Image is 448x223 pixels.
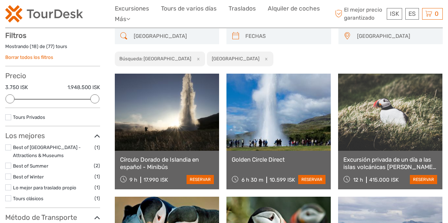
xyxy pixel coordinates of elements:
a: Traslados [229,4,256,14]
div: Mostrando ( ) de ( ) tours [5,43,100,54]
h2: Búsqueda: [GEOGRAPHIC_DATA] [119,56,191,61]
a: reservar [187,175,214,184]
h3: Método de Transporte [5,213,100,222]
button: Open LiveChat chat widget [80,11,89,19]
a: Alquiler de coches [268,4,320,14]
span: (1) [94,183,100,191]
h2: [GEOGRAPHIC_DATA] [212,56,259,61]
a: Best of Winter [13,174,44,180]
span: 6 h 30 m [241,177,263,183]
a: Más [115,14,130,24]
button: x [260,55,270,62]
a: Tours de varios días [161,4,217,14]
span: ISK [390,10,399,17]
span: (2) [94,162,100,170]
a: Lo mejor para traslado propio [13,185,76,190]
a: Best of [GEOGRAPHIC_DATA] - Attractions & Museums [13,144,81,158]
p: We're away right now. Please check back later! [10,12,79,18]
button: x [192,55,202,62]
label: 77 [48,43,53,50]
input: BÚSQUEDA [131,30,216,42]
a: reservar [410,175,437,184]
input: FECHAS [243,30,328,42]
span: (1) [94,143,100,151]
img: 120-15d4194f-c635-41b9-a512-a3cb382bfb57_logo_small.png [5,5,83,22]
a: Borrar todos los filtros [5,54,53,60]
a: Círculo Dorado de Islandia en español - Minibús [120,156,214,170]
span: 9 h [129,177,137,183]
div: 415.000 ISK [369,177,399,183]
label: 3.750 ISK [5,84,28,91]
div: 17.990 ISK [143,177,168,183]
span: 0 [434,10,440,17]
label: 18 [31,43,37,50]
a: Excursiones [115,4,149,14]
h3: Los mejores [5,131,100,140]
span: (1) [94,194,100,202]
a: Excursión privada de un día a las islas volcánicas [PERSON_NAME][GEOGRAPHIC_DATA] [343,156,437,170]
div: ES [405,8,419,20]
span: (1) [94,173,100,181]
strong: Filtros [5,31,26,40]
a: Tours clásicos [13,196,43,201]
div: 10.599 ISK [269,177,295,183]
h3: Precio [5,72,100,80]
span: 12 h [353,177,363,183]
a: reservar [298,175,325,184]
a: Best of Summer [13,163,48,169]
a: Golden Circle Direct [232,156,325,163]
button: [GEOGRAPHIC_DATA] [354,31,440,42]
label: 1.948.500 ISK [68,84,100,91]
span: El mejor precio garantizado [334,6,385,21]
a: Tours Privados [13,114,45,120]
